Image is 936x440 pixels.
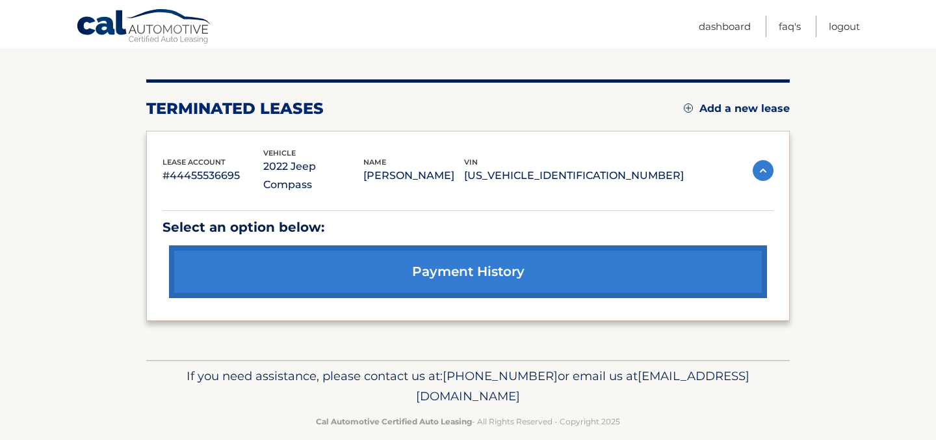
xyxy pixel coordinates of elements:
[829,16,860,37] a: Logout
[363,158,386,167] span: name
[443,368,558,383] span: [PHONE_NUMBER]
[162,158,226,167] span: lease account
[363,167,464,185] p: [PERSON_NAME]
[263,148,296,158] span: vehicle
[316,417,472,426] strong: Cal Automotive Certified Auto Leasing
[162,216,773,239] p: Select an option below:
[169,245,767,298] a: payment history
[753,160,773,181] img: accordion-active.svg
[684,102,790,115] a: Add a new lease
[684,103,693,113] img: add.svg
[779,16,801,37] a: FAQ's
[464,167,684,185] p: [US_VEHICLE_IDENTIFICATION_NUMBER]
[76,8,213,46] a: Cal Automotive
[146,99,324,118] h2: terminated leases
[464,158,478,167] span: vin
[162,167,263,185] p: #44455536695
[155,366,781,407] p: If you need assistance, please contact us at: or email us at
[155,415,781,428] p: - All Rights Reserved - Copyright 2025
[699,16,751,37] a: Dashboard
[263,158,364,194] p: 2022 Jeep Compass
